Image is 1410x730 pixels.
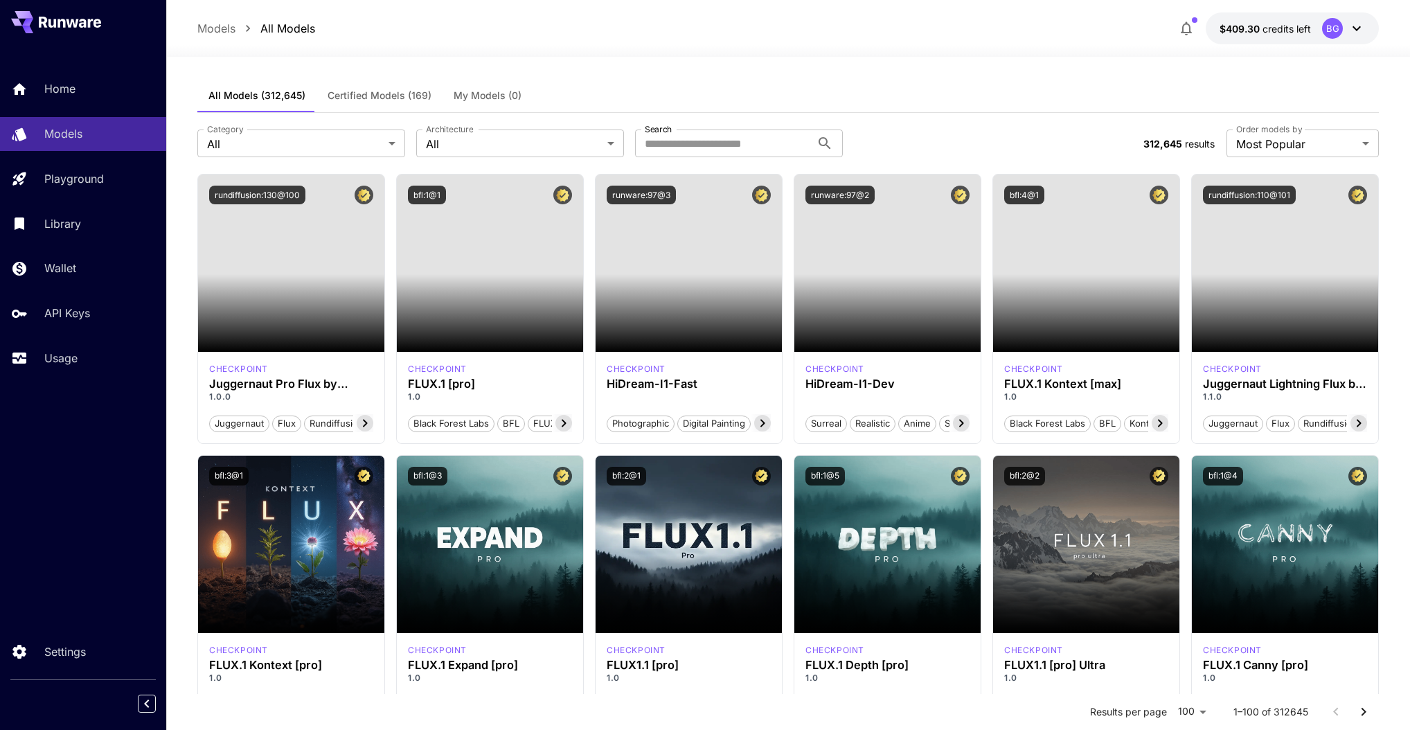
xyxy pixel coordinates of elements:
[1203,644,1262,657] div: fluxpro
[678,417,750,431] span: Digital Painting
[607,659,771,672] h3: FLUX1.1 [pro]
[408,391,572,403] p: 1.0
[138,695,156,713] button: Collapse sidebar
[44,260,76,276] p: Wallet
[805,186,875,204] button: runware:97@2
[1341,664,1410,730] iframe: Chat Widget
[805,363,864,375] p: checkpoint
[209,659,373,672] h3: FLUX.1 Kontext [pro]
[805,672,970,684] p: 1.0
[304,414,369,432] button: rundiffusion
[209,467,249,486] button: bfl:3@1
[1206,12,1379,44] button: $409.2975BG
[1125,417,1167,431] span: Kontext
[1203,644,1262,657] p: checkpoint
[898,414,936,432] button: Anime
[1203,659,1367,672] h3: FLUX.1 Canny [pro]
[607,363,666,375] p: checkpoint
[426,136,602,152] span: All
[1322,18,1343,39] div: BG
[209,644,268,657] div: FLUX.1 Kontext [pro]
[148,691,166,716] div: Collapse sidebar
[355,467,373,486] button: Certified Model – Vetted for best performance and includes a commercial license.
[951,467,970,486] button: Certified Model – Vetted for best performance and includes a commercial license.
[305,417,368,431] span: rundiffusion
[805,659,970,672] h3: FLUX.1 Depth [pro]
[1150,186,1168,204] button: Certified Model – Vetted for best performance and includes a commercial license.
[197,20,315,37] nav: breadcrumb
[607,672,771,684] p: 1.0
[805,644,864,657] p: checkpoint
[408,377,572,391] h3: FLUX.1 [pro]
[328,89,431,102] span: Certified Models (169)
[44,170,104,187] p: Playground
[209,414,269,432] button: juggernaut
[197,20,235,37] a: Models
[805,644,864,657] div: fluxpro
[1203,467,1243,486] button: bfl:1@4
[1203,377,1367,391] h3: Juggernaut Lightning Flux by RunDiffusion
[272,414,301,432] button: flux
[850,414,895,432] button: Realistic
[607,417,674,431] span: Photographic
[1203,391,1367,403] p: 1.1.0
[273,417,301,431] span: flux
[209,363,268,375] div: FLUX.1 D
[408,659,572,672] div: FLUX.1 Expand [pro]
[1004,659,1168,672] h3: FLUX1.1 [pro] Ultra
[1203,186,1296,204] button: rundiffusion:110@101
[1203,672,1367,684] p: 1.0
[408,644,467,657] p: checkpoint
[1236,136,1357,152] span: Most Popular
[1203,363,1262,375] p: checkpoint
[805,363,864,375] div: HiDream Dev
[1220,23,1262,35] span: $409.30
[408,363,467,375] div: fluxpro
[426,123,473,135] label: Architecture
[1004,414,1091,432] button: Black Forest Labs
[940,417,983,431] span: Stylized
[805,467,845,486] button: bfl:1@5
[260,20,315,37] p: All Models
[1004,672,1168,684] p: 1.0
[497,414,525,432] button: BFL
[1004,377,1168,391] h3: FLUX.1 Kontext [max]
[1172,702,1211,722] div: 100
[408,672,572,684] p: 1.0
[44,80,75,97] p: Home
[44,350,78,366] p: Usage
[1005,417,1090,431] span: Black Forest Labs
[408,186,446,204] button: bfl:1@1
[408,414,494,432] button: Black Forest Labs
[553,467,572,486] button: Certified Model – Vetted for best performance and includes a commercial license.
[607,414,675,432] button: Photographic
[607,644,666,657] div: fluxpro
[1004,391,1168,403] p: 1.0
[209,391,373,403] p: 1.0.0
[44,305,90,321] p: API Keys
[44,125,82,142] p: Models
[607,467,646,486] button: bfl:2@1
[805,377,970,391] div: HiDream-I1-Dev
[209,377,373,391] div: Juggernaut Pro Flux by RunDiffusion
[752,186,771,204] button: Certified Model – Vetted for best performance and includes a commercial license.
[1341,664,1410,730] div: 聊天小组件
[1236,123,1302,135] label: Order models by
[1124,414,1168,432] button: Kontext
[498,417,524,431] span: BFL
[1004,467,1045,486] button: bfl:2@2
[408,363,467,375] p: checkpoint
[1203,363,1262,375] div: FLUX.1 D
[951,186,970,204] button: Certified Model – Vetted for best performance and includes a commercial license.
[805,414,847,432] button: Surreal
[1090,705,1167,719] p: Results per page
[607,363,666,375] div: HiDream Fast
[1267,417,1294,431] span: flux
[1143,138,1182,150] span: 312,645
